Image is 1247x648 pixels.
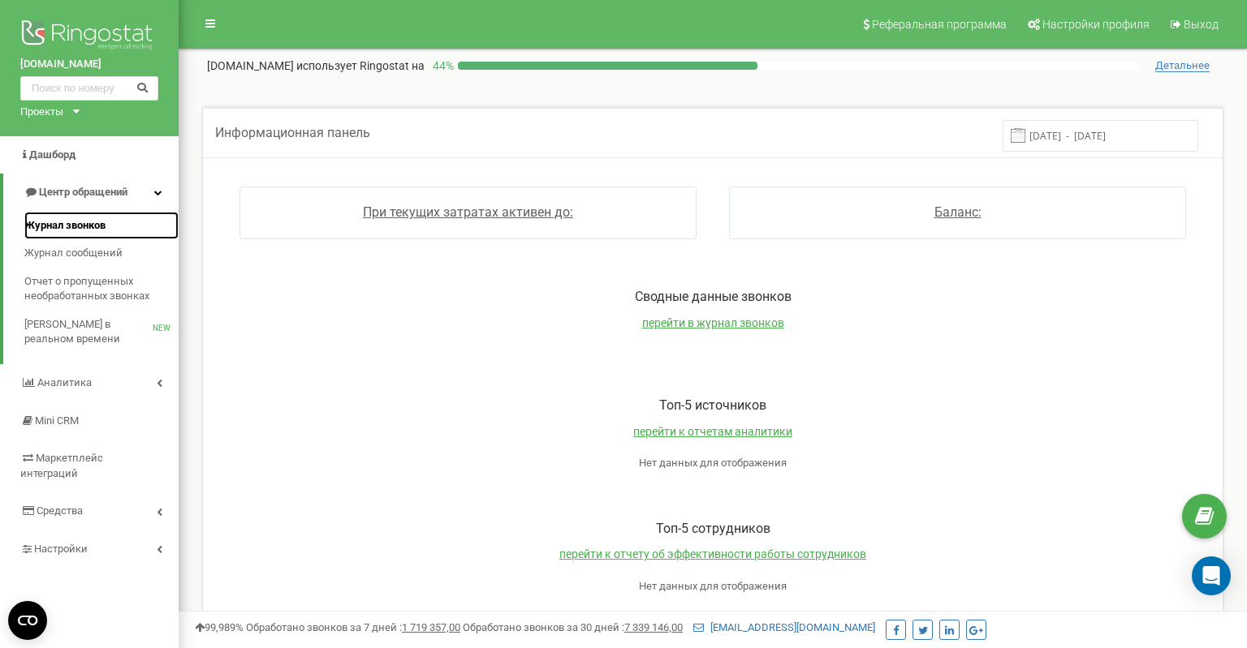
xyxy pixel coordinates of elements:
[24,246,123,261] span: Журнал сообщений
[29,148,76,161] span: Дашборд
[463,621,683,633] span: Обработано звонков за 30 дней :
[24,212,179,240] a: Журнал звонков
[633,425,792,438] a: перейти к отчетам аналитики
[624,621,683,633] u: 7 339 146,00
[1184,18,1219,31] span: Выход
[24,239,179,268] a: Журнал сообщений
[1192,556,1231,595] div: Open Intercom Messenger
[1042,18,1150,31] span: Настройки профиля
[639,580,787,592] span: Нет данных для отображения
[24,274,170,304] span: Отчет о пропущенных необработанных звонках
[20,452,103,479] span: Маркетплейс интеграций
[425,58,458,74] p: 44 %
[24,317,153,347] span: [PERSON_NAME] в реальном времени
[24,218,106,234] span: Журнал звонков
[37,504,83,517] span: Средства
[635,289,792,304] span: Сводные данные звонков
[34,543,88,555] span: Настройки
[934,204,982,220] a: Баланс:
[693,621,875,633] a: [EMAIL_ADDRESS][DOMAIN_NAME]
[639,457,787,469] span: Нет данных для отображения
[1155,59,1210,72] span: Детальнее
[246,621,460,633] span: Обработано звонков за 7 дней :
[24,268,179,311] a: Отчет о пропущенных необработанных звонках
[35,414,79,427] span: Mini CRM
[20,16,158,57] img: Ringostat logo
[20,76,158,101] input: Поиск по номеру
[659,397,766,413] span: Toп-5 источников
[37,376,92,388] span: Аналитика
[8,601,47,640] button: Open CMP widget
[39,186,127,198] span: Центр обращений
[3,174,179,212] a: Центр обращений
[20,105,63,120] div: Проекты
[872,18,1007,31] span: Реферальная программа
[24,311,179,354] a: [PERSON_NAME] в реальном времениNEW
[402,621,460,633] u: 1 719 357,00
[656,521,770,536] span: Toп-5 сотрудников
[559,547,866,560] a: перейти к отчету об эффективности работы сотрудников
[363,204,573,220] a: При текущих затратах активен до:
[20,57,158,72] a: [DOMAIN_NAME]
[642,316,784,329] a: перейти в журнал звонков
[195,621,244,633] span: 99,989%
[215,125,370,140] span: Информационная панель
[207,58,425,74] p: [DOMAIN_NAME]
[296,59,425,72] span: использует Ringostat на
